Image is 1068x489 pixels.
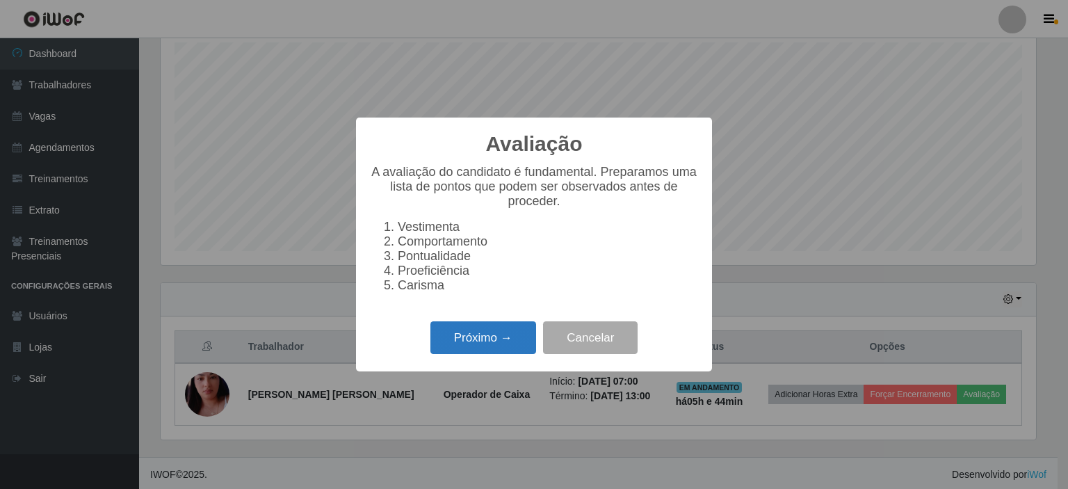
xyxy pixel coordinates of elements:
p: A avaliação do candidato é fundamental. Preparamos uma lista de pontos que podem ser observados a... [370,165,698,209]
h2: Avaliação [486,131,583,157]
li: Proeficiência [398,264,698,278]
li: Pontualidade [398,249,698,264]
li: Comportamento [398,234,698,249]
button: Cancelar [543,321,638,354]
li: Carisma [398,278,698,293]
button: Próximo → [430,321,536,354]
li: Vestimenta [398,220,698,234]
